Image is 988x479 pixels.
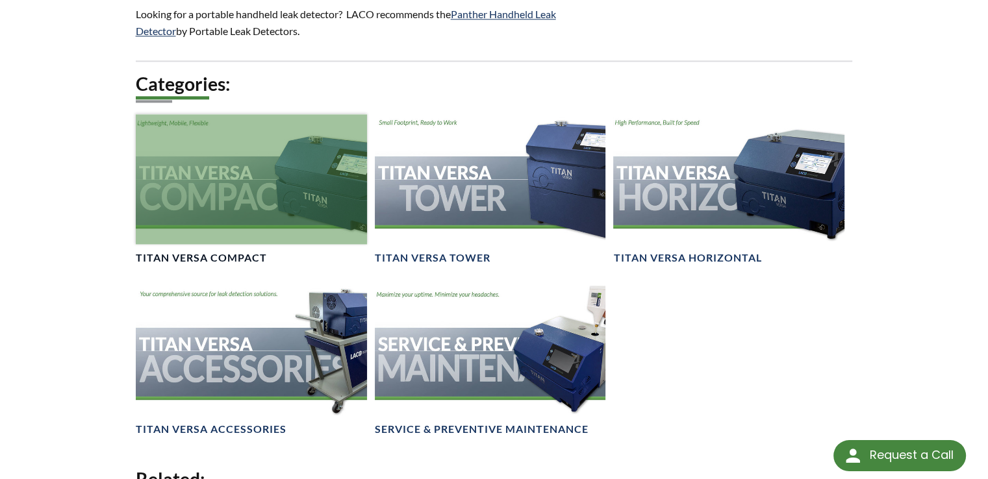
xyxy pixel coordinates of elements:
h4: TITAN VERSA Horizontal [613,251,761,265]
a: TITAN VERSA Accessories headerTITAN VERSA Accessories [136,286,367,436]
h4: TITAN VERSA Accessories [136,423,286,436]
h2: Categories: [136,72,853,96]
h4: Service & Preventive Maintenance [375,423,589,436]
img: round button [842,445,863,466]
a: Panther Handheld Leak Detector [136,8,556,37]
p: Looking for a portable handheld leak detector? LACO recommends the by Portable Leak Detectors. [136,6,560,39]
a: TITAN VERSA Horizontal headerTITAN VERSA Horizontal [613,114,844,265]
a: TITAN VERSA Tower headerTITAN VERSA Tower [375,114,606,265]
h4: TITAN VERSA Tower [375,251,490,265]
a: TITAN VERSA Compact headerTITAN VERSA Compact [136,114,367,265]
a: Service & Preventative Maintenance headerService & Preventive Maintenance [375,286,606,436]
div: Request a Call [833,440,966,471]
h4: TITAN VERSA Compact [136,251,267,265]
div: Request a Call [869,440,953,470]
